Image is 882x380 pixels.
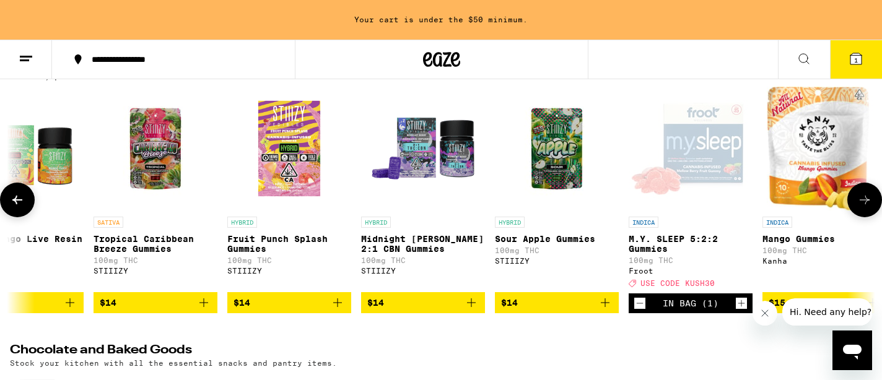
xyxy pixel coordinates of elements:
p: 100mg THC [227,256,351,264]
span: $14 [501,298,518,308]
button: Decrement [634,297,646,309]
a: Open page for Fruit Punch Splash Gummies from STIIIZY [227,87,351,292]
button: Add to bag [361,292,485,313]
img: STIIIZY - Midnight Berry 2:1 CBN Gummies [361,87,485,210]
button: 1 [830,40,882,79]
p: HYBRID [227,217,257,228]
span: 1 [854,56,858,64]
a: Open page for Sour Apple Gummies from STIIIZY [495,87,619,292]
p: Tropical Caribbean Breeze Gummies [94,234,217,254]
p: 100mg THC [94,256,217,264]
p: SATIVA [94,217,123,228]
p: Fruit Punch Splash Gummies [227,234,351,254]
p: HYBRID [361,217,391,228]
button: Add to bag [495,292,619,313]
div: STIIIZY [361,267,485,275]
p: INDICA [629,217,658,228]
iframe: Message from company [782,298,872,326]
p: 100mg THC [629,256,753,264]
p: Stock your kitchen with all the essential snacks and pantry items. [10,359,337,367]
button: Add to bag [227,292,351,313]
button: Add to bag [94,292,217,313]
img: STIIIZY - Tropical Caribbean Breeze Gummies [94,87,217,210]
div: STIIIZY [227,267,351,275]
div: STIIIZY [495,257,619,265]
img: STIIIZY - Sour Apple Gummies [495,87,619,210]
iframe: Button to launch messaging window [832,330,872,370]
img: STIIIZY - Fruit Punch Splash Gummies [250,87,330,210]
p: 100mg THC [361,256,485,264]
div: STIIIZY [94,267,217,275]
a: Open page for Tropical Caribbean Breeze Gummies from STIIIZY [94,87,217,292]
p: HYBRID [495,217,525,228]
span: $14 [367,298,384,308]
p: Sour Apple Gummies [495,234,619,244]
a: Open page for M.Y. SLEEP 5:2:2 Gummies from Froot [629,87,753,293]
iframe: Close message [753,301,777,326]
button: Increment [735,297,748,309]
a: Open page for Midnight Berry 2:1 CBN Gummies from STIIIZY [361,87,485,292]
span: $14 [100,298,116,308]
p: 100mg THC [495,246,619,254]
p: INDICA [762,217,792,228]
div: Froot [629,267,753,275]
span: $14 [234,298,250,308]
div: In Bag (1) [663,298,718,308]
p: M.Y. SLEEP 5:2:2 Gummies [629,234,753,254]
span: USE CODE KUSH30 [640,279,715,287]
a: (29) [832,344,872,359]
p: Midnight [PERSON_NAME] 2:1 CBN Gummies [361,234,485,254]
h2: Chocolate and Baked Goods [10,344,811,359]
